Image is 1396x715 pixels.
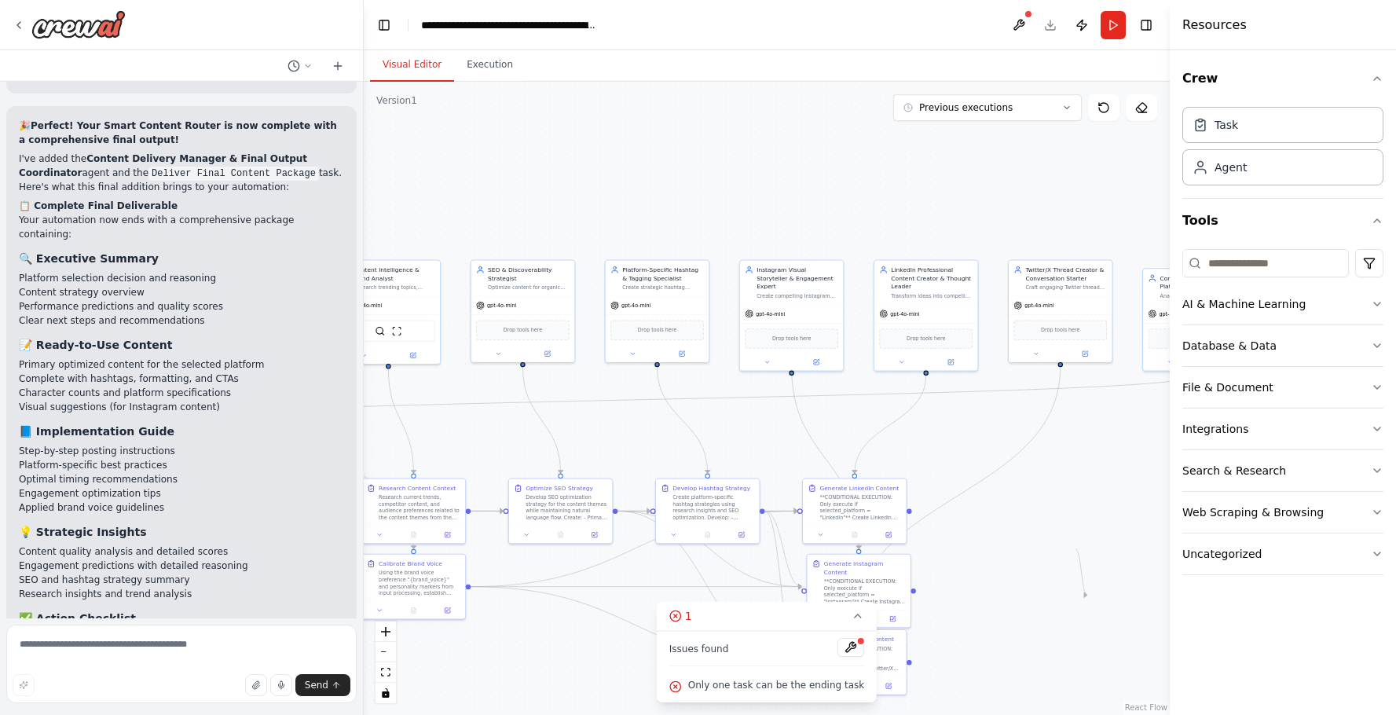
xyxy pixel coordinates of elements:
li: Engagement predictions with detailed reasoning [19,559,344,573]
button: Open in side panel [878,614,907,624]
div: **CONDITIONAL EXECUTION: Only execute if selected_platform = "Twitter/X"** Create Twitter/X threa... [819,645,901,672]
button: Execution [454,49,526,82]
span: gpt-4o-mini [353,302,382,309]
li: Applied brand voice guidelines [19,500,344,515]
li: Primary optimized content for the selected platform [19,357,344,372]
div: Generate Instagram Content [824,559,906,576]
img: ScrapeWebsiteTool [392,326,402,336]
button: Previous executions [893,94,1082,121]
button: No output available [543,530,578,540]
strong: ✅ Action Checklist [19,612,136,625]
button: Open in side panel [580,530,609,540]
span: gpt-4o-mini [890,310,919,317]
button: Open in side panel [389,350,436,361]
span: Drop tools here [638,326,676,335]
button: Open in side panel [793,357,840,367]
div: LinkedIn Professional Content Creator & Thought Leader [891,266,973,291]
span: Send [305,679,328,691]
g: Edge from 71244df9-4170-4de1-aa58-36bc95c3d8dd to 2f4bac39-e915-4fc6-96f4-dc858b895598 [471,507,797,591]
li: Visual suggestions (for Instagram content) [19,400,344,414]
li: Platform-specific best practices [19,458,344,472]
button: Visual Editor [370,49,454,82]
div: Instagram Visual Storyteller & Engagement Expert [757,266,838,291]
button: Hide right sidebar [1135,14,1157,36]
button: No output available [396,605,431,615]
button: Open in side panel [1061,349,1108,359]
li: Performance predictions and quality scores [19,299,344,313]
span: Previous executions [919,101,1013,114]
h4: Resources [1182,16,1247,35]
code: Deliver Final Content Package [148,167,319,181]
span: gpt-4o-mini [1159,310,1188,317]
div: **CONDITIONAL EXECUTION: Only execute if selected_platform = "Instagram"** Create Instagram conte... [824,578,906,605]
span: Only one task can be the ending task [688,679,864,691]
nav: breadcrumb [421,17,598,33]
li: Optimal timing recommendations [19,472,344,486]
g: Edge from 38e2ffec-24d2-4bf8-aba7-50b766ca9997 to e7ae0c32-fc8f-4826-a267-5a6213466d3a [1075,544,1087,599]
strong: Perfect! Your Smart Content Router is now complete with a comprehensive final output! [19,120,337,145]
div: Analyze raw user input to intelligently route content to the most suitable platform (LinkedIn, In... [1160,292,1241,299]
li: Clear next steps and recommendations [19,313,344,328]
button: Open in side panel [727,530,756,540]
button: 1 [657,602,877,631]
strong: Content Delivery Manager & Final Output Coordinator [19,153,307,178]
div: Generate Twitter Content [819,635,894,643]
div: Twitter/X Thread Creator & Conversation StarterCraft engaging Twitter threads that break down com... [1008,259,1113,363]
div: LinkedIn Professional Content Creator & Thought LeaderTransform ideas into compelling LinkedIn po... [874,259,979,371]
div: Generate LinkedIn Content**CONDITIONAL EXECUTION: Only execute if selected_platform = "LinkedIn"*... [802,478,907,544]
g: Edge from baa27e4e-e34a-433f-b409-3efcfef54ef0 to cc9249af-92a0-4f76-ac67-3f62e11bfa5f [115,376,1199,423]
span: Drop tools here [907,335,945,343]
li: Platform selection decision and reasoning [19,271,344,285]
li: Engagement optimization tips [19,486,344,500]
g: Edge from 5955296a-cb5e-4310-90f0-efb2f02487eb to 2f4bac39-e915-4fc6-96f4-dc858b895598 [764,507,797,515]
div: Research current trends, competitor content, and audience preferences related to the content them... [379,494,460,521]
button: No output available [690,530,725,540]
button: fit view [376,662,396,683]
g: Edge from 5955296a-cb5e-4310-90f0-efb2f02487eb to f50e0c57-fa58-4e0d-a44a-02b2a185e6ff [764,507,801,591]
strong: 📝 Ready-to-Use Content [19,339,172,351]
li: Content strategy overview [19,285,344,299]
div: Research trending topics, competitor content, and audience preferences to enhance content relevan... [354,284,435,291]
div: Using the brand voice preference "{brand_voice}" and personality markers from input processing, e... [379,570,460,596]
div: Optimize content for organic discovery while maintaining natural language flow and human authenti... [488,284,570,291]
li: Character counts and platform specifications [19,386,344,400]
button: Click to speak your automation idea [270,674,292,696]
div: Create strategic hashtag combinations that maximize reach while maintaining authenticity and rele... [622,284,704,291]
div: File & Document [1182,379,1273,395]
div: Version 1 [376,94,417,107]
div: Transform ideas into compelling LinkedIn posts that balance professionalism with personality usin... [891,292,973,299]
button: Switch to previous chat [281,57,319,75]
div: Twitter/X Thread Creator & Conversation Starter [1025,266,1107,282]
div: Agent [1215,159,1247,175]
p: I've added the agent and the task. Here's what this final addition brings to your automation: [19,152,344,194]
strong: 📋 Complete Final Deliverable [19,200,178,211]
div: Develop Hashtag StrategyCreate platform-specific hashtag strategies using research insights and S... [655,478,760,544]
button: Database & Data [1182,325,1383,366]
div: Crew [1182,101,1383,198]
span: gpt-4o-mini [756,310,785,317]
div: Create compelling Instagram captions and Reels scripts that drive authentic engagement through vi... [757,292,838,299]
div: Platform-Specific Hashtag & Tagging Specialist [622,266,704,282]
div: Generate Instagram Content**CONDITIONAL EXECUTION: Only execute if selected_platform = "Instagram... [806,554,911,629]
div: Integrations [1182,421,1248,437]
button: Crew [1182,57,1383,101]
button: toggle interactivity [376,683,396,703]
button: zoom in [376,621,396,642]
span: Drop tools here [772,335,811,343]
img: Logo [31,10,126,38]
button: No output available [396,530,431,540]
img: SerplyWebSearchTool [375,326,385,336]
button: Send [295,674,350,696]
button: Open in side panel [433,605,462,615]
li: Content quality analysis and detailed scores [19,544,344,559]
p: Your automation now ends with a comprehensive package containing: [19,213,344,241]
span: gpt-4o-mini [1024,302,1053,309]
button: Open in side panel [433,530,462,540]
span: gpt-4o-mini [487,302,516,309]
strong: 💡 Strategic Insights [19,526,147,538]
div: Tools [1182,243,1383,588]
button: zoom out [376,642,396,662]
div: **CONDITIONAL EXECUTION: Only execute if selected_platform = "LinkedIn"** Create LinkedIn profess... [819,494,901,521]
g: Edge from 4083ace7-1582-4adb-b2ec-a09fa3d79fba to f50e0c57-fa58-4e0d-a44a-02b2a185e6ff [787,367,863,548]
g: Edge from 99ecbeca-ee84-4a1a-a100-0446bfebedb5 to 4e5d1090-1399-433f-ada9-43b0b2804f43 [384,368,418,473]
